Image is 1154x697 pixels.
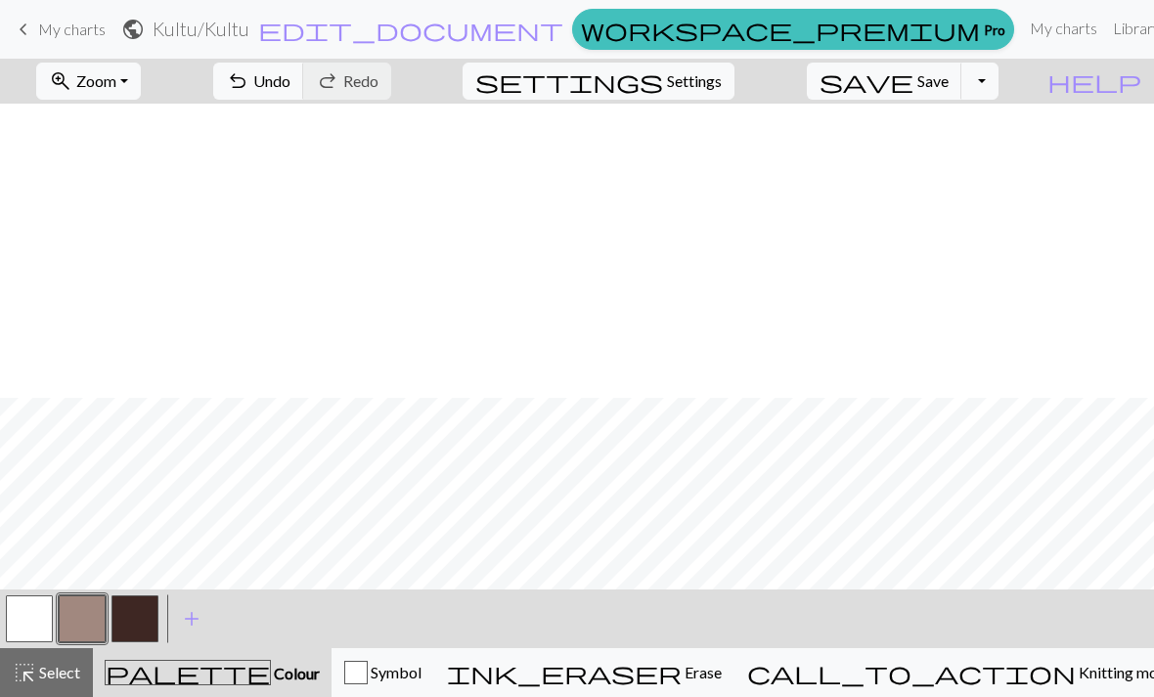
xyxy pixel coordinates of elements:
[447,659,682,686] span: ink_eraser
[368,663,422,681] span: Symbol
[475,67,663,95] span: settings
[682,663,722,681] span: Erase
[807,63,962,100] button: Save
[13,659,36,686] span: highlight_alt
[747,659,1076,686] span: call_to_action
[213,63,304,100] button: Undo
[12,16,35,43] span: keyboard_arrow_left
[332,648,434,697] button: Symbol
[180,605,203,632] span: add
[93,648,332,697] button: Colour
[581,16,980,43] span: workspace_premium
[475,69,663,93] i: Settings
[121,16,145,43] span: public
[820,67,913,95] span: save
[1047,67,1141,95] span: help
[1022,9,1105,48] a: My charts
[917,71,949,90] span: Save
[258,16,563,43] span: edit_document
[38,20,106,38] span: My charts
[271,664,320,682] span: Colour
[463,63,734,100] button: SettingsSettings
[49,67,72,95] span: zoom_in
[76,71,116,90] span: Zoom
[106,659,270,686] span: palette
[667,69,722,93] span: Settings
[434,648,734,697] button: Erase
[36,663,80,681] span: Select
[36,63,141,100] button: Zoom
[153,18,249,40] h2: Kultu / Kultu
[572,9,1014,50] a: Pro
[12,13,106,46] a: My charts
[253,71,290,90] span: Undo
[226,67,249,95] span: undo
